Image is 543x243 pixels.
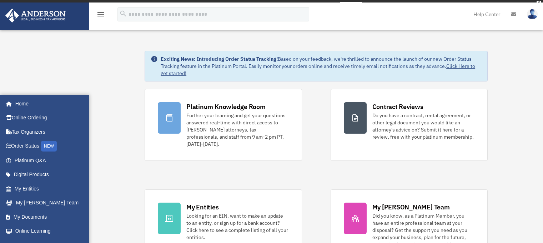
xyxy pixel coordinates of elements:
div: My [PERSON_NAME] Team [372,203,450,212]
div: NEW [41,141,57,152]
i: menu [96,10,105,19]
div: My Entities [186,203,218,212]
a: My Entities [5,182,89,196]
a: My [PERSON_NAME] Team [5,196,89,210]
i: search [119,10,127,18]
strong: Exciting News: Introducing Order Status Tracking! [161,56,278,62]
div: Do you have a contract, rental agreement, or other legal document you would like an attorney's ad... [372,112,474,140]
a: Tax Organizers [5,125,89,139]
a: Platinum Knowledge Room Further your learning and get your questions answered real-time with dire... [145,89,302,161]
div: Based on your feedback, we're thrilled to announce the launch of our new Order Status Tracking fe... [161,55,482,77]
a: My Documents [5,210,89,224]
a: Online Learning [5,224,89,238]
div: close [537,1,541,5]
img: User Pic [527,9,538,19]
a: survey [340,2,362,10]
a: Contract Reviews Do you have a contract, rental agreement, or other legal document you would like... [331,89,488,161]
a: Online Ordering [5,111,89,125]
div: Further your learning and get your questions answered real-time with direct access to [PERSON_NAM... [186,112,288,148]
div: Looking for an EIN, want to make an update to an entity, or sign up for a bank account? Click her... [186,212,288,241]
div: Contract Reviews [372,102,423,111]
a: menu [96,13,105,19]
div: Platinum Knowledge Room [186,102,266,111]
img: Anderson Advisors Platinum Portal [3,9,68,23]
a: Home [5,96,86,111]
a: Click Here to get started! [161,63,475,76]
a: Order StatusNEW [5,139,89,154]
div: Get a chance to win 6 months of Platinum for free just by filling out this [181,2,337,10]
a: Digital Products [5,168,89,182]
a: Platinum Q&A [5,153,89,168]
